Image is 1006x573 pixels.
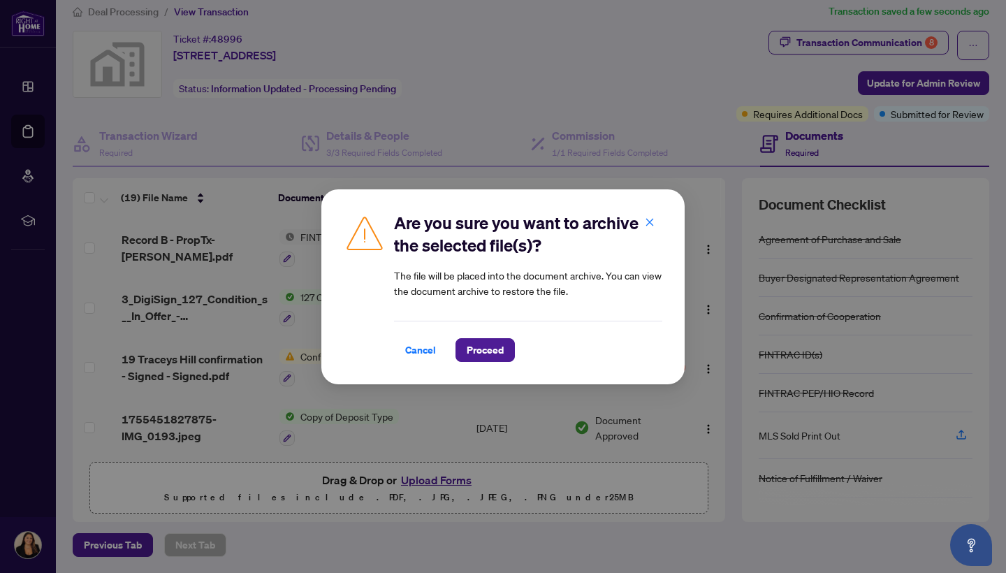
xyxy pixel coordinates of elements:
[394,212,662,256] h2: Are you sure you want to archive the selected file(s)?
[467,339,504,361] span: Proceed
[405,339,436,361] span: Cancel
[645,217,655,226] span: close
[455,338,515,362] button: Proceed
[394,338,447,362] button: Cancel
[394,268,662,298] article: The file will be placed into the document archive. You can view the document archive to restore t...
[950,524,992,566] button: Open asap
[344,212,386,254] img: Caution Icon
